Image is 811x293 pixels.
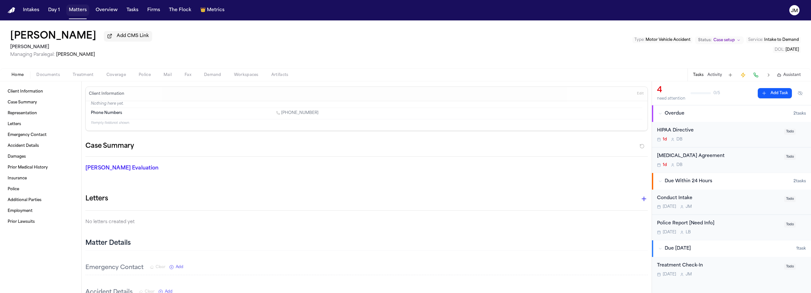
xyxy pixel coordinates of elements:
span: Todo [784,129,796,135]
button: crownMetrics [198,4,227,16]
span: 1d [663,137,667,142]
span: Clear [156,265,165,270]
span: Managing Paralegal: [10,52,55,57]
span: Treatment [73,72,94,78]
span: Demand [204,72,221,78]
h2: Matter Details [85,239,131,248]
span: Phone Numbers [91,110,122,116]
h1: [PERSON_NAME] [10,31,96,42]
a: Home [8,7,15,13]
span: 0 / 5 [713,91,720,96]
p: [PERSON_NAME] Evaluation [85,164,268,172]
a: Intakes [20,4,42,16]
h3: Emergency Contact [85,263,143,272]
span: DOL : [775,48,785,52]
button: Add Task [726,71,735,79]
span: Artifacts [271,72,289,78]
span: Status: [698,38,712,43]
span: Todo [784,154,796,160]
a: Case Summary [5,97,76,108]
a: Representation [5,108,76,118]
span: Todo [784,264,796,270]
span: Fax [185,72,191,78]
span: Todo [784,222,796,228]
span: Intake to Demand [764,38,799,42]
a: Emergency Contact [5,130,76,140]
span: Mail [164,72,172,78]
button: Edit Service: Intake to Demand [746,37,801,43]
span: Type : [634,38,645,42]
a: Additional Parties [5,195,76,205]
button: Tasks [124,4,141,16]
a: Damages [5,152,76,162]
span: Workspaces [234,72,259,78]
a: The Flock [166,4,194,16]
span: 1 task [796,246,806,251]
a: Employment [5,206,76,216]
span: Add [176,265,183,270]
span: Overdue [665,110,684,117]
button: Add New [169,265,183,270]
button: Firms [145,4,163,16]
span: Service : [748,38,763,42]
div: need attention [657,96,685,101]
a: Prior Medical History [5,162,76,173]
button: Assistant [777,72,801,78]
h2: [PERSON_NAME] [10,43,152,51]
span: [DATE] [663,204,676,209]
p: 11 empty fields not shown. [91,121,642,125]
p: Nothing here yet. [91,101,642,108]
img: Finch Logo [8,7,15,13]
div: Treatment Check-In [657,262,780,269]
a: Insurance [5,173,76,184]
button: Create Immediate Task [739,71,748,79]
div: Open task: Treatment Check-In [652,257,811,282]
div: Open task: Retainer Agreement [652,147,811,173]
button: Add Task [758,88,792,98]
a: Client Information [5,86,76,97]
button: Overdue2tasks [652,105,811,122]
span: Home [11,72,24,78]
span: Due Within 24 Hours [665,178,712,184]
button: Matters [66,4,89,16]
span: L B [686,230,691,235]
h3: Client Information [88,91,126,96]
p: No letters created yet [85,218,648,226]
button: Activity [707,72,722,78]
a: Accident Details [5,141,76,151]
div: [MEDICAL_DATA] Agreement [657,153,780,160]
span: Todo [784,196,796,202]
span: Edit [637,92,644,96]
span: 2 task s [793,179,806,184]
span: [PERSON_NAME] [56,52,95,57]
button: Overview [93,4,120,16]
span: D B [676,162,683,168]
a: Letters [5,119,76,129]
a: Police [5,184,76,194]
button: Due [DATE]1task [652,240,811,257]
h1: Letters [85,194,108,204]
span: D B [676,137,683,142]
button: Edit Type: Motor Vehicle Accident [632,37,692,43]
span: Coverage [106,72,126,78]
button: Clear Emergency Contact [150,265,165,270]
a: Prior Lawsuits [5,217,76,227]
span: 1d [663,162,667,168]
span: [DATE] [663,230,676,235]
button: Tasks [693,72,704,78]
div: Open task: Police Report [Need Info] [652,215,811,240]
a: Call 1 (936) 697-7783 [276,110,318,116]
span: J M [686,272,692,277]
div: HIPAA Directive [657,127,780,134]
span: 2 task s [793,111,806,116]
div: 4 [657,85,685,95]
button: Due Within 24 Hours2tasks [652,173,811,190]
span: Police [139,72,151,78]
button: Day 1 [46,4,62,16]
